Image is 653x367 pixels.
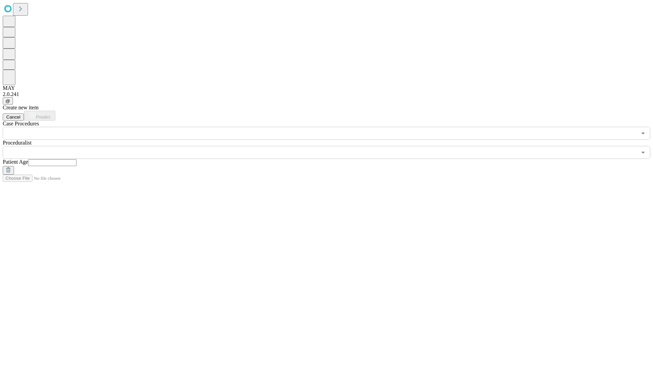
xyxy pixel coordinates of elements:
button: Open [638,128,648,138]
button: Cancel [3,113,24,121]
button: @ [3,97,13,105]
button: Open [638,148,648,157]
span: @ [5,98,10,104]
span: Cancel [6,114,20,120]
div: MAY [3,85,650,91]
span: Create new item [3,105,39,110]
div: 2.0.241 [3,91,650,97]
span: Patient Age [3,159,28,165]
span: Predict [36,114,50,120]
span: Scheduled Procedure [3,121,39,126]
span: Proceduralist [3,140,31,146]
button: Predict [24,111,55,121]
